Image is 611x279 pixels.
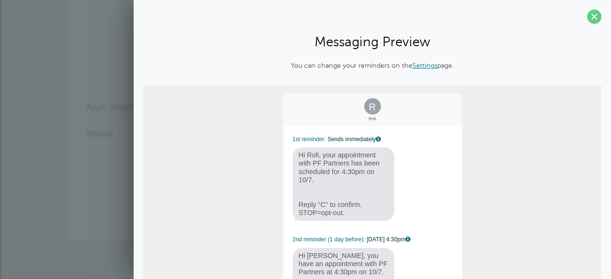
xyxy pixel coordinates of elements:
[327,136,381,143] span: Sends immediately
[283,116,462,122] span: Roli
[405,237,411,243] a: This message is generated from your "Second Reminder" template. You can edit it on Settings > Rem...
[293,236,365,243] span: 2nd reminder (1 day before):
[293,147,395,221] span: Hi Roli, your appointment with PF Partners has been scheduled for 4:30pm on 10/7. Reply "C" to co...
[364,98,381,114] span: R
[143,33,601,50] h2: Messaging Preview
[293,136,326,143] span: 1st reminder:
[376,136,381,143] a: This message is generated from your "First Reminder" template. You can edit it on Settings > Remi...
[86,129,113,138] label: Repeat
[86,103,136,111] label: Appt. Length
[255,61,489,71] p: You can change your reminders on the page.
[412,62,437,69] a: Settings
[367,236,411,243] span: [DATE] 4:30pm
